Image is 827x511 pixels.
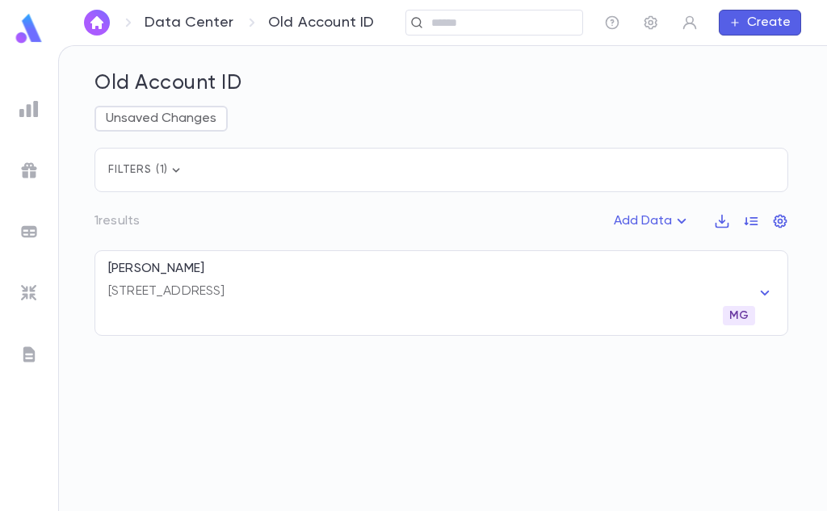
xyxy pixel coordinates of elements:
a: Data Center [145,14,233,31]
img: campaigns_grey.99e729a5f7ee94e3726e6486bddda8f1.svg [19,161,39,180]
p: [STREET_ADDRESS] [108,283,755,299]
button: Unsaved Changes [94,106,228,132]
img: logo [13,13,45,44]
img: imports_grey.530a8a0e642e233f2baf0ef88e8c9fcb.svg [19,283,39,303]
img: letters_grey.7941b92b52307dd3b8a917253454ce1c.svg [19,345,39,364]
span: MG [723,309,755,322]
img: batches_grey.339ca447c9d9533ef1741baa751efc33.svg [19,222,39,241]
h5: Old Account ID [94,72,241,96]
button: Add Data [604,208,701,234]
p: Old Account ID [268,14,375,31]
img: home_white.a664292cf8c1dea59945f0da9f25487c.svg [87,16,107,29]
img: reports_grey.c525e4749d1bce6a11f5fe2a8de1b229.svg [19,99,39,119]
button: Create [719,10,801,36]
p: 1 results [94,213,140,229]
p: [PERSON_NAME] [108,261,204,277]
span: Filters ( 1 ) [108,164,184,175]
